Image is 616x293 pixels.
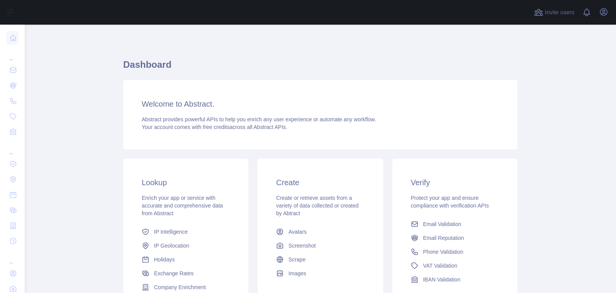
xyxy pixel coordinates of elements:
[154,283,206,291] span: Company Enrichment
[408,245,502,259] a: Phone Validation
[288,270,306,277] span: Images
[6,249,18,265] div: ...
[273,239,367,253] a: Screenshot
[545,8,574,17] span: Invite users
[276,195,358,216] span: Create or retrieve assets from a variety of data collected or created by Abtract
[423,248,464,256] span: Phone Validation
[423,276,460,283] span: IBAN Validation
[142,99,499,109] h3: Welcome to Abstract.
[288,256,305,263] span: Scrape
[203,124,229,130] span: free credits
[288,228,306,236] span: Avatars
[273,225,367,239] a: Avatars
[6,46,18,62] div: ...
[6,140,18,156] div: ...
[142,124,287,130] span: Your account comes with across all Abstract APIs.
[411,195,489,209] span: Protect your app and ensure compliance with verification APIs
[276,177,364,188] h3: Create
[532,6,576,18] button: Invite users
[139,253,233,266] a: Holidays
[423,220,461,228] span: Email Validation
[273,266,367,280] a: Images
[411,177,499,188] h3: Verify
[142,195,223,216] span: Enrich your app or service with accurate and comprehensive data from Abstract
[139,239,233,253] a: IP Geolocation
[288,242,316,249] span: Screenshot
[154,228,188,236] span: IP Intelligence
[154,256,175,263] span: Holidays
[123,59,517,77] h1: Dashboard
[408,231,502,245] a: Email Reputation
[154,270,194,277] span: Exchange Rates
[423,262,457,270] span: VAT Validation
[273,253,367,266] a: Scrape
[408,259,502,273] a: VAT Validation
[423,234,464,242] span: Email Reputation
[408,217,502,231] a: Email Validation
[139,266,233,280] a: Exchange Rates
[142,177,230,188] h3: Lookup
[408,273,502,286] a: IBAN Validation
[142,116,376,122] span: Abstract provides powerful APIs to help you enrich any user experience or automate any workflow.
[154,242,189,249] span: IP Geolocation
[139,225,233,239] a: IP Intelligence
